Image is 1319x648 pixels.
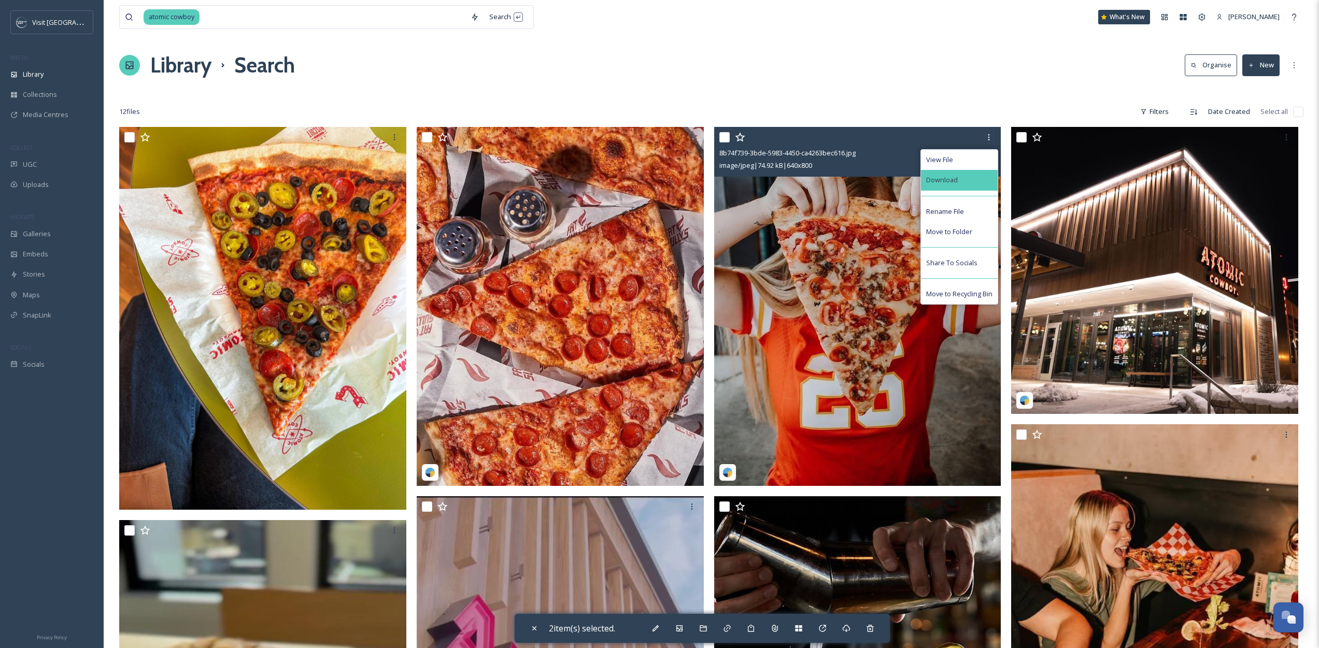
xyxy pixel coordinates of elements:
img: snapsea-logo.png [425,467,435,478]
span: SnapLink [23,310,51,320]
span: Library [23,69,44,79]
button: New [1242,54,1280,76]
span: SOCIALS [10,343,31,351]
img: d21199c8-d206-4263-78ba-440d8188fa9f.jpg [417,127,704,486]
button: Open Chat [1273,602,1303,632]
span: 8b74f739-3bde-5983-4450-ca4263bec616.jpg [719,148,856,157]
span: [PERSON_NAME] [1228,12,1280,21]
span: Stories [23,269,45,279]
span: Media Centres [23,110,68,120]
img: snapsea-logo.png [1019,395,1030,406]
span: Galleries [23,229,51,239]
img: c3es6xdrejuflcaqpovn.png [17,17,27,27]
img: 8b74f739-3bde-5983-4450-ca4263bec616.jpg [714,127,1001,486]
span: Visit [GEOGRAPHIC_DATA] [32,17,112,27]
h1: Search [234,50,295,81]
span: MEDIA [10,53,29,61]
span: Move to Folder [926,227,972,237]
div: Filters [1135,102,1174,122]
span: Move to Recycling Bin [926,289,992,299]
span: Collections [23,90,57,99]
span: Select all [1260,107,1288,117]
img: snapsea-logo.png [722,467,733,478]
span: Uploads [23,180,49,190]
span: COLLECT [10,143,33,151]
a: Privacy Policy [37,630,67,643]
span: Embeds [23,249,48,259]
a: Library [150,50,211,81]
span: View File [926,155,953,165]
span: Download [926,175,958,185]
span: Privacy Policy [37,634,67,641]
span: 2 item(s) selected. [549,623,615,634]
a: What's New [1098,10,1150,24]
span: image/jpeg | 74.92 kB | 640 x 800 [719,161,812,170]
span: Maps [23,290,40,300]
span: UGC [23,160,37,169]
span: Rename File [926,207,964,217]
button: Organise [1185,54,1237,76]
span: Socials [23,359,45,369]
a: Organise [1185,54,1242,76]
a: [PERSON_NAME] [1211,7,1285,27]
span: 12 file s [119,107,140,117]
span: Share To Socials [926,258,977,268]
div: Search [484,7,528,27]
img: 18afdb33-95f5-ce91-9a5f-43d576b13229.jpg [119,127,406,509]
img: 6452140a-f085-9a0b-0087-6f9a4109518f.jpg [1011,127,1298,414]
div: Date Created [1203,102,1255,122]
span: WIDGETS [10,213,34,221]
span: atomic cowboy [144,9,200,24]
